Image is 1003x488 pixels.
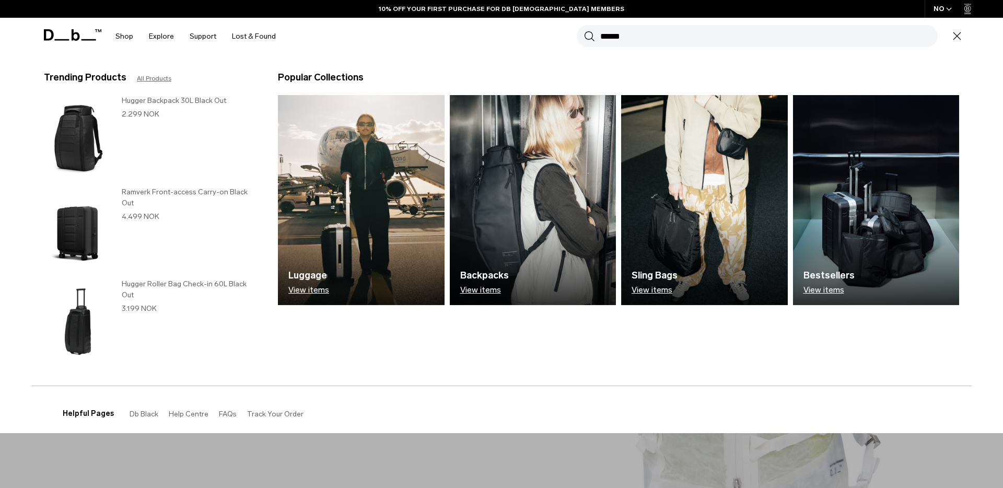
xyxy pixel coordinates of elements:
[450,95,616,305] a: Db Backpacks View items
[115,18,133,55] a: Shop
[122,278,257,300] h3: Hugger Roller Bag Check-in 60L Black Out
[247,410,304,419] a: Track Your Order
[44,71,126,85] h3: Trending Products
[278,71,364,85] h3: Popular Collections
[632,285,678,295] p: View items
[278,95,445,305] a: Db Luggage View items
[379,4,624,14] a: 10% OFF YOUR FIRST PURCHASE FOR DB [DEMOGRAPHIC_DATA] MEMBERS
[232,18,276,55] a: Lost & Found
[621,95,788,305] a: Db Sling Bags View items
[44,187,111,273] img: Ramverk Front-access Carry-on Black Out
[460,269,509,283] h3: Backpacks
[63,408,114,419] h3: Helpful Pages
[450,95,616,305] img: Db
[44,278,111,365] img: Hugger Roller Bag Check-in 60L Black Out
[621,95,788,305] img: Db
[137,74,171,83] a: All Products
[44,95,111,181] img: Hugger Backpack 30L Black Out
[44,278,257,365] a: Hugger Roller Bag Check-in 60L Black Out Hugger Roller Bag Check-in 60L Black Out 3.199 NOK
[122,95,257,106] h3: Hugger Backpack 30L Black Out
[130,410,158,419] a: Db Black
[460,285,509,295] p: View items
[44,187,257,273] a: Ramverk Front-access Carry-on Black Out Ramverk Front-access Carry-on Black Out 4.499 NOK
[278,95,445,305] img: Db
[122,304,157,313] span: 3.199 NOK
[803,285,855,295] p: View items
[108,18,284,55] nav: Main Navigation
[122,212,159,221] span: 4.499 NOK
[149,18,174,55] a: Explore
[122,187,257,208] h3: Ramverk Front-access Carry-on Black Out
[632,269,678,283] h3: Sling Bags
[190,18,216,55] a: Support
[803,269,855,283] h3: Bestsellers
[793,95,960,305] a: Db Bestsellers View items
[122,110,159,119] span: 2.299 NOK
[219,410,237,419] a: FAQs
[288,269,329,283] h3: Luggage
[169,410,208,419] a: Help Centre
[44,95,257,181] a: Hugger Backpack 30L Black Out Hugger Backpack 30L Black Out 2.299 NOK
[288,285,329,295] p: View items
[793,95,960,305] img: Db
